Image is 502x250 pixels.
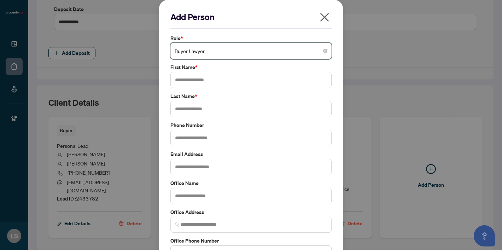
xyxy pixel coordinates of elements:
[474,225,495,246] button: Open asap
[170,92,332,100] label: Last Name
[170,63,332,71] label: First Name
[319,12,330,23] span: close
[170,11,332,23] h2: Add Person
[170,150,332,158] label: Email Address
[170,237,332,245] label: Office Phone Number
[170,179,332,187] label: Office Name
[175,222,179,227] img: search_icon
[175,44,327,58] span: Buyer Lawyer
[323,49,327,53] span: close-circle
[170,208,332,216] label: Office Address
[170,121,332,129] label: Phone Number
[170,34,332,42] label: Role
